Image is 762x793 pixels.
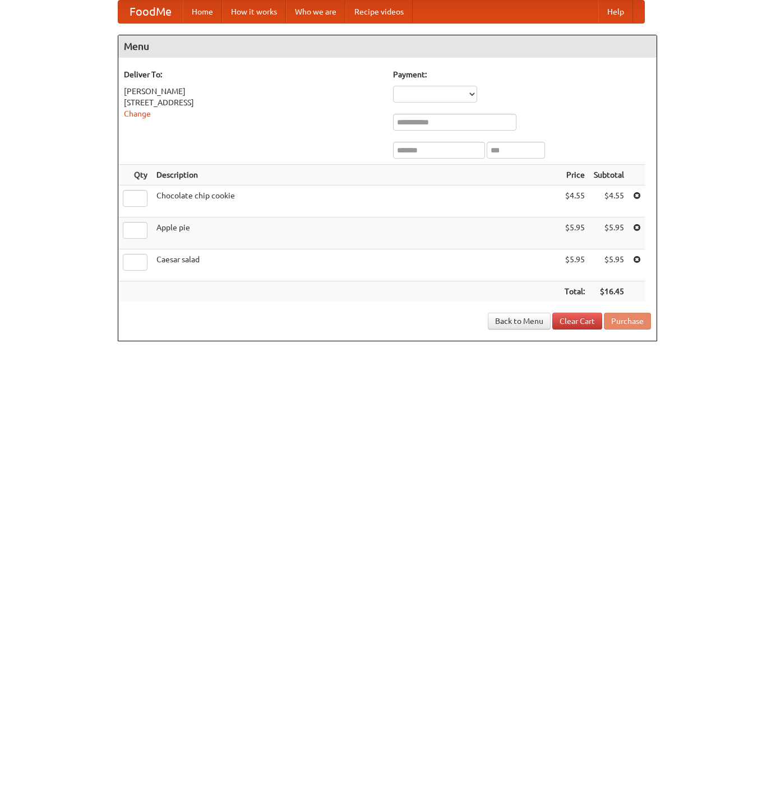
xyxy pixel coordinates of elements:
[124,109,151,118] a: Change
[124,69,382,80] h5: Deliver To:
[152,165,560,186] th: Description
[560,281,589,302] th: Total:
[124,97,382,108] div: [STREET_ADDRESS]
[152,249,560,281] td: Caesar salad
[118,35,657,58] h4: Menu
[589,281,629,302] th: $16.45
[560,217,589,249] td: $5.95
[552,313,602,330] a: Clear Cart
[488,313,551,330] a: Back to Menu
[124,86,382,97] div: [PERSON_NAME]
[152,186,560,217] td: Chocolate chip cookie
[118,165,152,186] th: Qty
[286,1,345,23] a: Who we are
[152,217,560,249] td: Apple pie
[598,1,633,23] a: Help
[604,313,651,330] button: Purchase
[560,186,589,217] td: $4.55
[589,186,629,217] td: $4.55
[560,165,589,186] th: Price
[589,217,629,249] td: $5.95
[222,1,286,23] a: How it works
[560,249,589,281] td: $5.95
[589,165,629,186] th: Subtotal
[183,1,222,23] a: Home
[118,1,183,23] a: FoodMe
[589,249,629,281] td: $5.95
[345,1,413,23] a: Recipe videos
[393,69,651,80] h5: Payment:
